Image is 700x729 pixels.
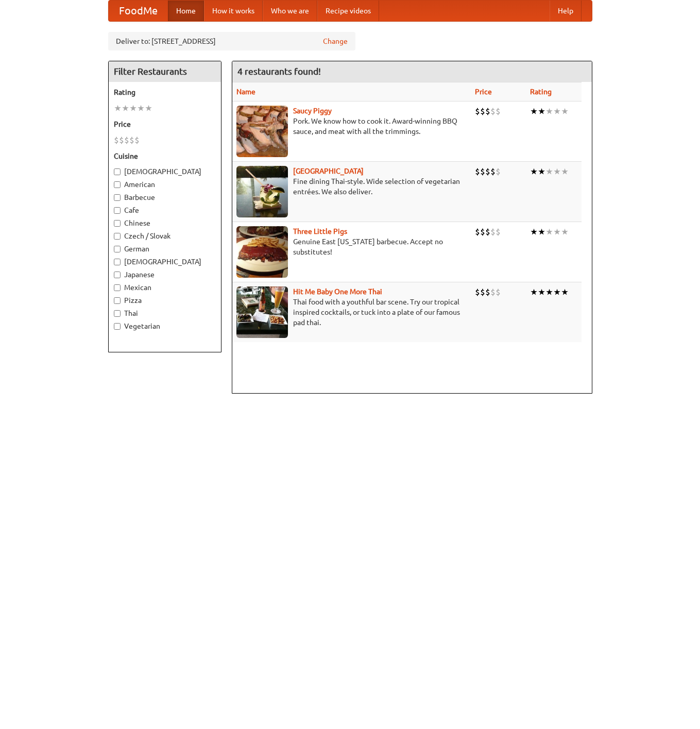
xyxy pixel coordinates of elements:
[114,269,216,280] label: Japanese
[236,88,255,96] a: Name
[545,226,553,238] li: ★
[122,103,129,114] li: ★
[553,106,561,117] li: ★
[530,166,538,177] li: ★
[293,167,364,175] a: [GEOGRAPHIC_DATA]
[490,226,496,238] li: $
[119,134,124,146] li: $
[114,310,121,317] input: Thai
[114,194,121,201] input: Barbecue
[496,106,501,117] li: $
[480,106,485,117] li: $
[114,272,121,278] input: Japanese
[496,226,501,238] li: $
[114,87,216,97] h5: Rating
[545,106,553,117] li: ★
[236,106,288,157] img: saucy.jpg
[490,106,496,117] li: $
[114,134,119,146] li: $
[114,246,121,252] input: German
[550,1,582,21] a: Help
[475,226,480,238] li: $
[237,66,321,76] ng-pluralize: 4 restaurants found!
[496,166,501,177] li: $
[475,166,480,177] li: $
[114,166,216,177] label: [DEMOGRAPHIC_DATA]
[114,284,121,291] input: Mexican
[137,103,145,114] li: ★
[538,226,545,238] li: ★
[236,236,467,257] p: Genuine East [US_STATE] barbecue. Accept no substitutes!
[485,226,490,238] li: $
[114,231,216,241] label: Czech / Slovak
[490,286,496,298] li: $
[114,218,216,228] label: Chinese
[323,36,348,46] a: Change
[475,286,480,298] li: $
[236,166,288,217] img: satay.jpg
[553,286,561,298] li: ★
[475,88,492,96] a: Price
[114,205,216,215] label: Cafe
[545,286,553,298] li: ★
[109,1,168,21] a: FoodMe
[263,1,317,21] a: Who we are
[114,244,216,254] label: German
[496,286,501,298] li: $
[114,181,121,188] input: American
[561,286,569,298] li: ★
[485,166,490,177] li: $
[108,32,355,50] div: Deliver to: [STREET_ADDRESS]
[114,151,216,161] h5: Cuisine
[114,257,216,267] label: [DEMOGRAPHIC_DATA]
[114,282,216,293] label: Mexican
[545,166,553,177] li: ★
[480,226,485,238] li: $
[204,1,263,21] a: How it works
[236,116,467,137] p: Pork. We know how to cook it. Award-winning BBQ sauce, and meat with all the trimmings.
[114,207,121,214] input: Cafe
[114,119,216,129] h5: Price
[114,179,216,190] label: American
[485,286,490,298] li: $
[553,166,561,177] li: ★
[114,220,121,227] input: Chinese
[124,134,129,146] li: $
[114,323,121,330] input: Vegetarian
[114,103,122,114] li: ★
[129,103,137,114] li: ★
[293,287,382,296] a: Hit Me Baby One More Thai
[538,106,545,117] li: ★
[530,88,552,96] a: Rating
[293,107,332,115] a: Saucy Piggy
[114,295,216,306] label: Pizza
[561,166,569,177] li: ★
[114,297,121,304] input: Pizza
[553,226,561,238] li: ★
[530,226,538,238] li: ★
[530,106,538,117] li: ★
[114,233,121,240] input: Czech / Slovak
[129,134,134,146] li: $
[114,308,216,318] label: Thai
[236,226,288,278] img: littlepigs.jpg
[561,226,569,238] li: ★
[538,166,545,177] li: ★
[114,168,121,175] input: [DEMOGRAPHIC_DATA]
[538,286,545,298] li: ★
[236,297,467,328] p: Thai food with a youthful bar scene. Try our tropical inspired cocktails, or tuck into a plate of...
[293,227,347,235] a: Three Little Pigs
[114,259,121,265] input: [DEMOGRAPHIC_DATA]
[317,1,379,21] a: Recipe videos
[168,1,204,21] a: Home
[114,192,216,202] label: Barbecue
[134,134,140,146] li: $
[114,321,216,331] label: Vegetarian
[490,166,496,177] li: $
[530,286,538,298] li: ★
[236,176,467,197] p: Fine dining Thai-style. Wide selection of vegetarian entrées. We also deliver.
